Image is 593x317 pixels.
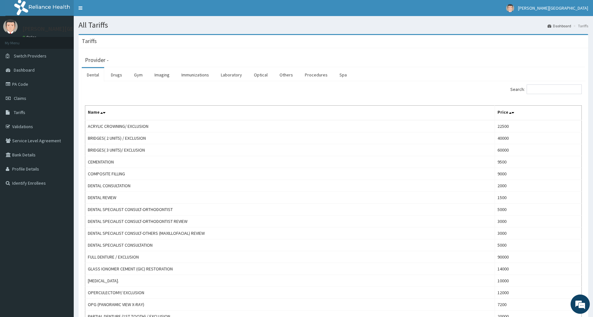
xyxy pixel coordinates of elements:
a: Drugs [106,68,127,82]
td: 9000 [495,168,582,180]
span: Dashboard [14,67,35,73]
td: 5000 [495,239,582,251]
td: 60000 [495,144,582,156]
td: COMPOSITE FILLING [85,168,495,180]
input: Search: [527,84,582,94]
td: 9500 [495,156,582,168]
span: [PERSON_NAME][GEOGRAPHIC_DATA] [518,5,588,11]
td: ACRYLIC CROWNING/ EXCLUSION [85,120,495,132]
span: Tariffs [14,110,25,115]
span: Switch Providers [14,53,46,59]
td: DENTAL SPECIALIST CONSULT-ORTHODONTIST REVIEW [85,216,495,227]
td: 7200 [495,299,582,311]
td: DENTAL SPECIALIST CONSULT-OTHERS (MAXILLOFACIAL) REVIEW [85,227,495,239]
th: Price [495,106,582,120]
span: Claims [14,95,26,101]
a: Others [274,68,298,82]
img: User Image [3,19,18,34]
td: 3000 [495,216,582,227]
td: 1500 [495,192,582,204]
a: Spa [334,68,352,82]
td: 12000 [495,287,582,299]
td: OPERCULECTOMY/ EXCLUSION [85,287,495,299]
td: 5000 [495,204,582,216]
a: Imaging [149,68,175,82]
td: 90000 [495,251,582,263]
td: FULL DENTURE / EXCLUSION [85,251,495,263]
th: Name [85,106,495,120]
td: DENTAL CONSULTATION [85,180,495,192]
td: BRIDGES( 2 UNITS) / EXCLUSION [85,132,495,144]
a: Online [22,35,38,40]
label: Search: [510,84,582,94]
td: BRIDGES( 3 UNITS)/ EXCLUSION [85,144,495,156]
td: 14000 [495,263,582,275]
td: DENTAL SPECIALIST CONSULTATION [85,239,495,251]
td: GLASS IONOMER CEMENT (GIC) RESTORATION [85,263,495,275]
h3: Provider - [85,57,109,63]
li: Tariffs [572,23,588,29]
td: 10000 [495,275,582,287]
td: DENTAL REVIEW [85,192,495,204]
td: 3000 [495,227,582,239]
a: Laboratory [216,68,247,82]
td: OPG (PANORAMIC VIEW X-RAY) [85,299,495,311]
td: DENTAL SPECIALIST CONSULT-ORTHODONTIST [85,204,495,216]
img: User Image [506,4,514,12]
a: Gym [129,68,148,82]
a: Dental [82,68,104,82]
a: Optical [249,68,273,82]
td: 40000 [495,132,582,144]
a: Dashboard [547,23,571,29]
a: Immunizations [176,68,214,82]
a: Procedures [300,68,333,82]
td: CEMENTATION [85,156,495,168]
h3: Tariffs [82,38,97,44]
p: [PERSON_NAME][GEOGRAPHIC_DATA] [22,26,117,32]
td: [MEDICAL_DATA]. [85,275,495,287]
td: 22500 [495,120,582,132]
td: 2000 [495,180,582,192]
h1: All Tariffs [79,21,588,29]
